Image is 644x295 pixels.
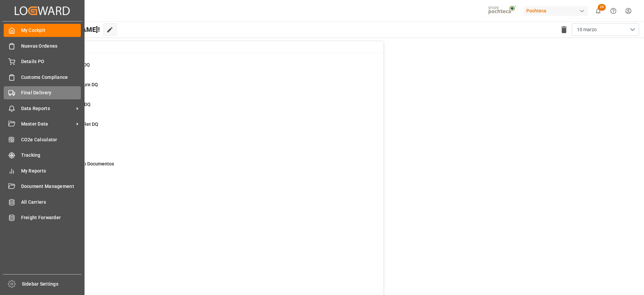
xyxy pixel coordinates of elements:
span: Sidebar Settings [22,281,82,288]
span: Data Reports [21,105,74,112]
a: Nuevas Ordenes [4,39,81,52]
span: My Cockpit [21,27,81,34]
a: Final Delivery [4,86,81,99]
button: open menu [572,23,639,36]
span: 10 marzo [577,26,597,33]
button: Help Center [606,3,621,18]
span: Details PO [21,58,81,65]
a: 3Missing Arrival DQDetails PO [35,101,375,115]
span: Master Data [21,120,74,128]
div: Pochteca [524,6,588,16]
span: Freight Forwarder [21,214,81,221]
a: 898Con DemorasFinal Delivery [35,180,375,194]
span: 29 [598,4,606,11]
span: Document Management [21,183,81,190]
span: All Carriers [21,199,81,206]
a: Details PO [4,55,81,68]
a: 40New Creations DQDetails PO [35,61,375,76]
img: pochtecaImg.jpg_1689854062.jpg [486,5,519,17]
a: Freight Forwarder [4,211,81,224]
a: 3Missing Departure DQDetails PO [35,81,375,95]
a: My Reports [4,164,81,177]
a: 287Pendiente Envio DocumentosDetails PO [35,160,375,175]
span: Hello [PERSON_NAME]! [28,23,100,36]
span: CO2e Calculator [21,136,81,143]
span: My Reports [21,167,81,175]
span: Nuevas Ordenes [21,43,81,50]
a: 12Missing Empty Ret DQDetails PO [35,121,375,135]
a: All Carriers [4,195,81,208]
a: CO2e Calculator [4,133,81,146]
a: My Cockpit [4,24,81,37]
a: Document Management [4,180,81,193]
span: Customs Compliance [21,74,81,81]
a: 56In ProgressDetails PO [35,141,375,155]
button: Pochteca [524,4,591,17]
a: Tracking [4,149,81,162]
span: Final Delivery [21,89,81,96]
button: show 29 new notifications [591,3,606,18]
span: Tracking [21,152,81,159]
a: Customs Compliance [4,70,81,84]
